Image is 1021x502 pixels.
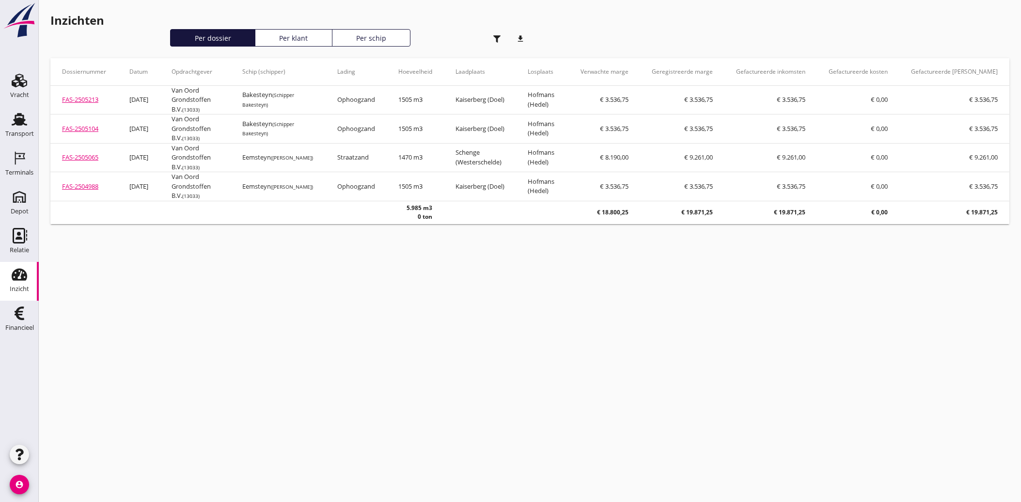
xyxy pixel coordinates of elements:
td: Straatzand [326,143,387,172]
td: € 0,00 [817,86,899,114]
td: Hofmans (Hedel) [516,172,569,201]
a: FAS-2504988 [62,182,98,191]
a: FAS-2505065 [62,153,98,162]
td: 5.985 m3 0 ton [387,201,444,224]
td: Van Oord Grondstoffen B.V. [160,172,231,201]
div: Financieel [5,324,34,331]
small: (13033) [182,193,200,199]
td: Van Oord Grondstoffen B.V. [160,114,231,144]
a: Per klant [255,29,332,47]
td: € 19.871,25 [899,201,1009,224]
th: Laadplaats: Not sorted. [444,58,516,85]
td: Bakesteyn [231,86,326,114]
i: account_circle [10,475,29,494]
img: logo-small.a267ee39.svg [2,2,37,38]
td: Hofmans (Hedel) [516,86,569,114]
div: Per klant [259,33,328,43]
td: € 9.261,00 [724,143,817,172]
th: Geregistreerde marge: Not sorted. [640,58,724,85]
small: (13033) [182,106,200,113]
td: € 0,00 [817,114,899,144]
th: Losplaats: Not sorted. [516,58,569,85]
td: Hofmans (Hedel) [516,114,569,144]
th: Opdrachtgever: Not sorted. [160,58,231,85]
td: Kaiserberg (Doel) [444,86,516,114]
h1: Inzichten [50,12,530,29]
td: 1470 m3 [387,143,444,172]
td: Schenge (Westerschelde) [444,143,516,172]
td: Bakesteyn [231,114,326,144]
small: ([PERSON_NAME]) [271,183,313,190]
a: Per schip [332,29,411,47]
td: [DATE] [118,172,160,201]
div: Depot [11,208,29,214]
td: Eemsteyn [231,172,326,201]
td: € 0,00 [817,143,899,172]
td: Ophoogzand [326,114,387,144]
a: FAS-2505104 [62,124,98,133]
td: 1505 m3 [387,172,444,201]
td: € 0,00 [817,201,899,224]
td: Ophoogzand [326,86,387,114]
td: € 0,00 [817,172,899,201]
td: € 19.871,25 [724,201,817,224]
span: € 3.536,75 [684,95,713,104]
small: (Schipper Bakesteyn) [242,92,294,108]
span: € 3.536,75 [684,124,713,133]
td: Van Oord Grondstoffen B.V. [160,143,231,172]
th: Gefactureerde marge: Not sorted. [899,58,1009,85]
small: (13033) [182,135,200,142]
span: € 9.261,00 [684,153,713,162]
th: Hoeveelheid: Not sorted. [387,58,444,85]
div: Terminals [5,169,33,176]
td: Eemsteyn [231,143,326,172]
td: [DATE] [118,86,160,114]
div: Transport [5,130,34,137]
span: € 3.536,75 [684,182,713,191]
div: Per dossier [174,33,251,43]
small: (13033) [182,164,200,171]
td: Van Oord Grondstoffen B.V. [160,86,231,114]
th: Verwachte marge: Not sorted. [569,58,640,85]
td: Ophoogzand [326,172,387,201]
div: Relatie [10,247,29,253]
td: € 19.871,25 [640,201,724,224]
span: € 3.536,75 [600,182,628,191]
td: € 3.536,75 [724,172,817,201]
a: FAS-2505213 [62,95,98,104]
td: Hofmans (Hedel) [516,143,569,172]
div: Per schip [336,33,407,43]
td: Kaiserberg (Doel) [444,114,516,144]
span: € 3.536,75 [600,124,628,133]
th: Schip (schipper): Not sorted. [231,58,326,85]
td: Kaiserberg (Doel) [444,172,516,201]
th: Lading: Not sorted. [326,58,387,85]
td: 1505 m3 [387,114,444,144]
th: Datum: Not sorted. [118,58,160,85]
div: Inzicht [10,286,29,292]
td: 1505 m3 [387,86,444,114]
span: € 3.536,75 [600,95,628,104]
th: Gefactureerde kosten: Not sorted. [817,58,899,85]
span: € 3.536,75 [969,124,998,133]
td: [DATE] [118,143,160,172]
td: [DATE] [118,114,160,144]
span: € 9.261,00 [969,153,998,162]
div: Vracht [10,92,29,98]
i: download [511,29,530,49]
small: ([PERSON_NAME]) [271,154,313,161]
span: € 3.536,75 [969,182,998,191]
th: Gefactureerde inkomsten: Not sorted. [724,58,817,85]
th: Dossiernummer: Not sorted. [50,58,118,85]
td: € 3.536,75 [724,114,817,144]
span: € 8.190,00 [600,153,628,162]
a: Per dossier [170,29,255,47]
td: € 3.536,75 [724,86,817,114]
td: € 18.800,25 [569,201,640,224]
span: € 3.536,75 [969,95,998,104]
